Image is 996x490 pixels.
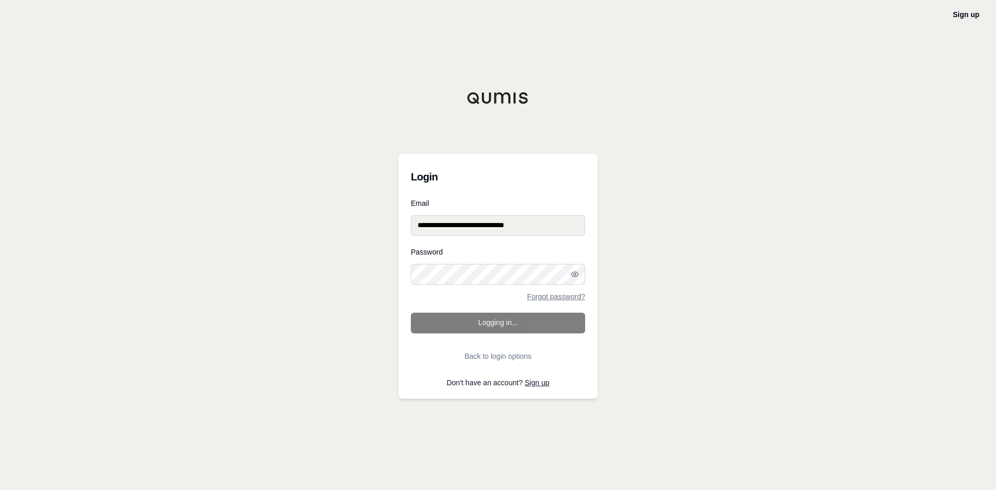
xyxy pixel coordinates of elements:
[411,248,585,256] label: Password
[411,166,585,187] h3: Login
[411,379,585,386] p: Don't have an account?
[467,92,529,104] img: Qumis
[953,10,979,19] a: Sign up
[527,293,585,300] a: Forgot password?
[411,200,585,207] label: Email
[411,346,585,367] button: Back to login options
[525,379,549,387] a: Sign up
